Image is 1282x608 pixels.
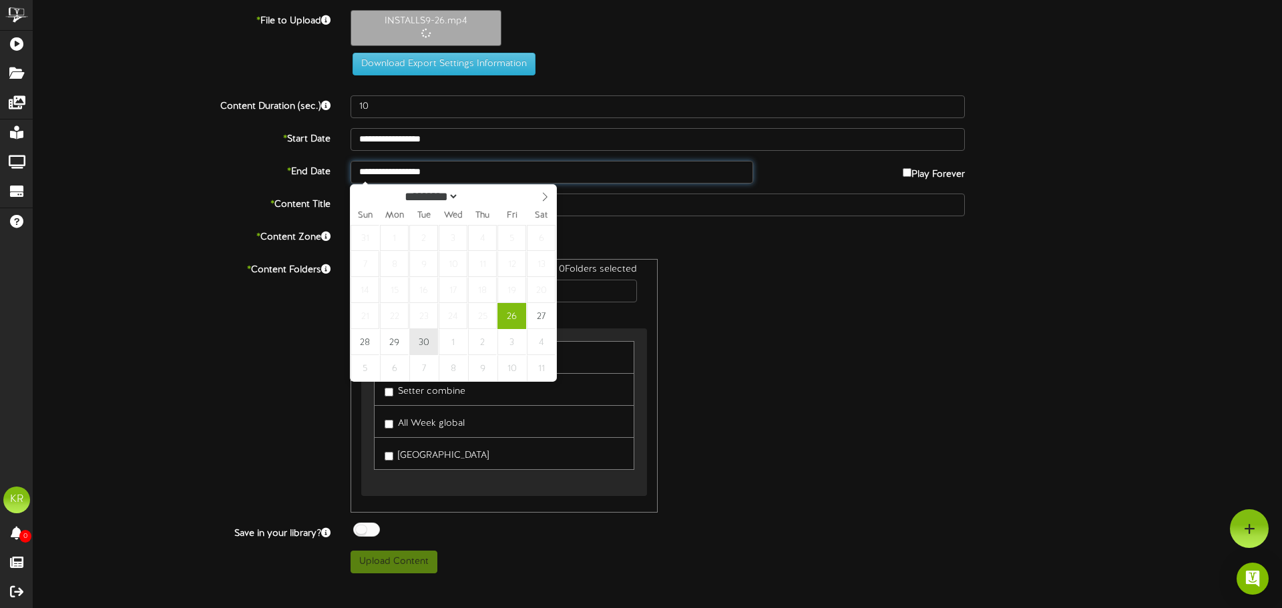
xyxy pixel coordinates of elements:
[385,420,393,428] input: All Week global
[409,277,438,303] span: September 16, 2025
[497,225,526,251] span: September 5, 2025
[23,95,341,113] label: Content Duration (sec.)
[497,303,526,329] span: September 26, 2025
[23,161,341,179] label: End Date
[351,303,379,329] span: September 21, 2025
[380,329,409,355] span: September 29, 2025
[380,212,409,220] span: Mon
[380,277,409,303] span: September 15, 2025
[346,59,536,69] a: Download Export Settings Information
[351,355,379,381] span: October 5, 2025
[380,251,409,277] span: September 8, 2025
[459,190,507,204] input: Year
[468,212,497,220] span: Thu
[351,194,965,216] input: Title of this Content
[468,329,497,355] span: October 2, 2025
[903,168,911,177] input: Play Forever
[385,388,393,396] input: Setter combine
[409,355,438,381] span: October 7, 2025
[3,487,30,513] div: KR
[409,329,438,355] span: September 30, 2025
[351,225,379,251] span: August 31, 2025
[23,259,341,277] label: Content Folders
[468,251,497,277] span: September 11, 2025
[527,355,556,381] span: October 11, 2025
[351,251,379,277] span: September 7, 2025
[385,452,393,461] input: [GEOGRAPHIC_DATA]
[23,226,341,244] label: Content Zone
[439,355,467,381] span: October 8, 2025
[380,225,409,251] span: September 1, 2025
[497,251,526,277] span: September 12, 2025
[497,355,526,381] span: October 10, 2025
[527,212,556,220] span: Sat
[439,212,468,220] span: Wed
[527,277,556,303] span: September 20, 2025
[23,523,341,541] label: Save in your library?
[468,277,497,303] span: September 18, 2025
[409,251,438,277] span: September 9, 2025
[439,303,467,329] span: September 24, 2025
[468,225,497,251] span: September 4, 2025
[1237,563,1269,595] div: Open Intercom Messenger
[409,212,439,220] span: Tue
[409,225,438,251] span: September 2, 2025
[497,329,526,355] span: October 3, 2025
[23,194,341,212] label: Content Title
[468,355,497,381] span: October 9, 2025
[439,329,467,355] span: October 1, 2025
[380,303,409,329] span: September 22, 2025
[385,380,465,398] label: Setter combine
[23,128,341,146] label: Start Date
[353,53,536,75] button: Download Export Settings Information
[351,277,379,303] span: September 14, 2025
[351,551,437,573] button: Upload Content
[385,412,465,430] label: All Week global
[351,329,379,355] span: September 28, 2025
[527,303,556,329] span: September 27, 2025
[903,161,965,182] label: Play Forever
[439,277,467,303] span: September 17, 2025
[439,251,467,277] span: September 10, 2025
[380,355,409,381] span: October 6, 2025
[497,277,526,303] span: September 19, 2025
[497,212,527,220] span: Fri
[439,225,467,251] span: September 3, 2025
[527,251,556,277] span: September 13, 2025
[385,444,489,463] label: [GEOGRAPHIC_DATA]
[527,225,556,251] span: September 6, 2025
[351,212,380,220] span: Sun
[19,530,31,543] span: 0
[409,303,438,329] span: September 23, 2025
[468,303,497,329] span: September 25, 2025
[527,329,556,355] span: October 4, 2025
[23,10,341,28] label: File to Upload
